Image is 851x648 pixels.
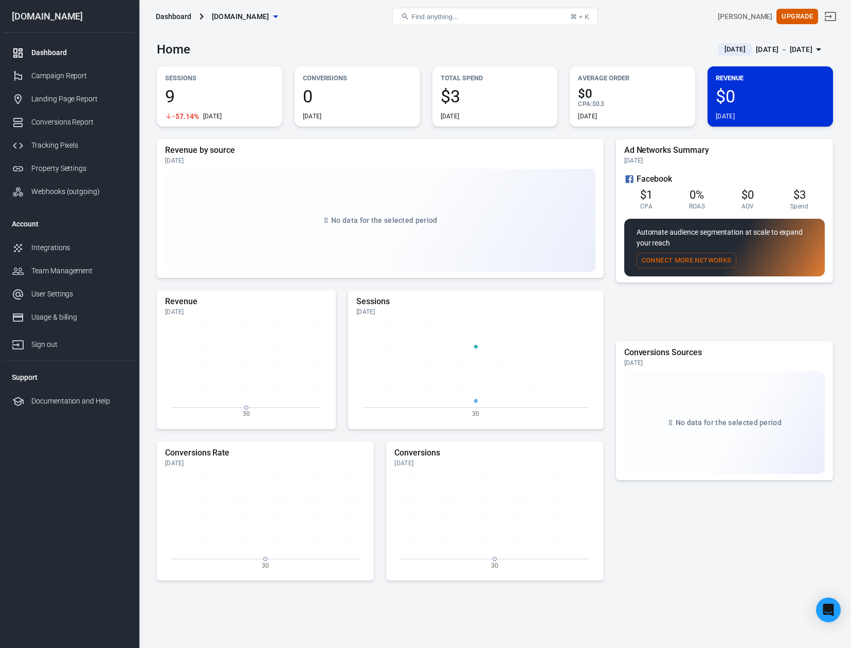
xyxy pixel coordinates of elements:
[212,10,269,23] span: roselandspinalnj.com
[4,365,135,390] li: Support
[793,188,806,201] span: $3
[441,73,550,83] p: Total Spend
[570,13,589,21] div: ⌘ + K
[165,156,595,165] div: [DATE]
[165,145,595,155] h5: Revenue by source
[31,312,127,323] div: Usage & billing
[624,145,825,155] h5: Ad Networks Summary
[689,202,705,211] span: ROAS
[578,112,597,120] div: [DATE]
[578,73,687,83] p: Average Order
[4,87,135,111] a: Landing Page Report
[640,188,653,201] span: $1
[4,180,135,203] a: Webhooks (outgoing)
[4,134,135,157] a: Tracking Pixels
[624,173,825,185] div: Facebook
[441,112,460,120] div: [DATE]
[356,296,595,307] h5: Sessions
[31,339,127,350] div: Sign out
[624,347,825,358] h5: Conversions Sources
[491,562,498,569] tspan: 30
[592,100,605,108] span: $0.3
[156,11,191,22] div: Dashboard
[637,227,812,249] p: Automate audience segmentation at scale to expand your reach
[716,73,825,83] p: Revenue
[756,43,812,56] div: [DATE] － [DATE]
[716,112,735,120] div: [DATE]
[243,410,250,417] tspan: 30
[208,7,282,26] button: [DOMAIN_NAME]
[31,289,127,300] div: User Settings
[262,562,269,569] tspan: 30
[4,64,135,87] a: Campaign Report
[818,4,843,29] a: Sign out
[4,306,135,329] a: Usage & billing
[31,140,127,151] div: Tracking Pixels
[4,259,135,283] a: Team Management
[790,202,809,211] span: Spend
[157,42,190,57] h3: Home
[31,163,127,174] div: Property Settings
[31,94,127,104] div: Landing Page Report
[31,47,127,58] div: Dashboard
[31,396,127,407] div: Documentation and Help
[4,283,135,306] a: User Settings
[392,8,598,25] button: Find anything...⌘ + K
[303,73,412,83] p: Conversions
[640,202,653,211] span: CPA
[741,188,754,201] span: $0
[716,87,825,105] span: $0
[578,87,687,100] span: $0
[165,308,328,316] div: [DATE]
[394,459,595,467] div: [DATE]
[4,41,135,64] a: Dashboard
[165,448,366,458] h5: Conversions Rate
[165,459,366,467] div: [DATE]
[165,296,328,307] h5: Revenue
[31,242,127,253] div: Integrations
[4,236,135,259] a: Integrations
[690,188,704,201] span: 0%
[676,418,782,427] span: No data for the selected period
[718,11,772,22] div: Account id: zGEds4yc
[303,87,412,105] span: 0
[637,253,737,269] button: Connect More Networks
[624,359,825,367] div: [DATE]
[4,329,135,356] a: Sign out
[624,173,635,185] svg: Facebook Ads
[441,87,550,105] span: $3
[31,117,127,128] div: Conversions Report
[624,156,825,165] div: [DATE]
[331,216,437,224] span: No data for the selected period
[394,448,595,458] h5: Conversions
[31,186,127,197] div: Webhooks (outgoing)
[776,9,818,25] button: Upgrade
[31,266,127,276] div: Team Management
[411,13,458,21] span: Find anything...
[710,41,833,58] button: [DATE][DATE] － [DATE]
[303,112,322,120] div: [DATE]
[4,12,135,21] div: [DOMAIN_NAME]
[172,113,199,120] span: -57.14%
[472,410,479,417] tspan: 30
[741,202,754,211] span: AOV
[165,87,274,105] span: 9
[720,44,750,55] span: [DATE]
[356,308,595,316] div: [DATE]
[31,71,127,81] div: Campaign Report
[4,157,135,180] a: Property Settings
[578,100,592,108] span: CPA :
[4,111,135,134] a: Conversions Report
[165,73,274,83] p: Sessions
[203,112,222,120] div: [DATE]
[816,598,841,622] div: Open Intercom Messenger
[4,212,135,236] li: Account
